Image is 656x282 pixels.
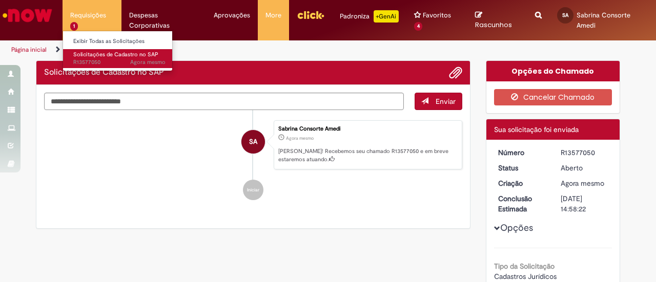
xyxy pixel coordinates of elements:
[73,51,158,58] span: Solicitações de Cadastro no SAP
[278,147,457,163] p: [PERSON_NAME]! Recebemos seu chamado R13577050 e em breve estaremos atuando.
[1,5,54,26] img: ServiceNow
[490,193,553,214] dt: Conclusão Estimada
[475,20,512,30] span: Rascunhos
[44,93,404,110] textarea: Digite sua mensagem aqui...
[265,10,281,20] span: More
[414,22,423,31] span: 4
[44,110,462,210] ul: Histórico de tíquete
[73,58,166,67] span: R13577050
[494,89,612,105] button: Cancelar Chamado
[63,36,176,47] a: Exibir Todas as Solicitações
[490,178,553,188] dt: Criação
[44,68,164,77] h2: Solicitações de Cadastro no SAP Histórico de tíquete
[11,46,47,54] a: Página inicial
[494,272,557,281] span: Cadastros Jurídicos
[436,97,456,106] span: Enviar
[486,61,620,81] div: Opções do Chamado
[286,135,314,141] span: Agora mesmo
[214,10,250,20] span: Aprovações
[561,147,608,158] div: R13577050
[577,11,630,30] span: Sabrina Consorte Amedi
[494,125,579,134] span: Sua solicitação foi enviada
[129,10,198,31] span: Despesas Corporativas
[286,135,314,141] time: 29/09/2025 13:58:18
[70,22,78,31] span: 1
[561,179,604,188] span: Agora mesmo
[490,147,553,158] dt: Número
[130,58,166,66] time: 29/09/2025 13:58:19
[297,7,324,23] img: click_logo_yellow_360x200.png
[278,126,457,132] div: Sabrina Consorte Amedi
[561,179,604,188] time: 29/09/2025 13:58:18
[249,129,257,154] span: SA
[8,40,429,59] ul: Trilhas de página
[44,120,462,169] li: Sabrina Consorte Amedi
[490,163,553,173] dt: Status
[340,10,399,23] div: Padroniza
[475,11,520,30] a: Rascunhos
[415,93,462,110] button: Enviar
[130,58,166,66] span: Agora mesmo
[63,31,173,71] ul: Requisições
[561,178,608,188] div: 29/09/2025 13:58:18
[374,10,399,23] p: +GenAi
[423,10,451,20] span: Favoritos
[562,12,568,18] span: SA
[561,193,608,214] div: [DATE] 14:58:22
[494,262,555,271] b: Tipo da Solicitação
[70,10,106,20] span: Requisições
[449,66,462,79] button: Adicionar anexos
[561,163,608,173] div: Aberto
[63,49,176,68] a: Aberto R13577050 : Solicitações de Cadastro no SAP
[241,130,265,154] div: Sabrina Consorte Amedi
